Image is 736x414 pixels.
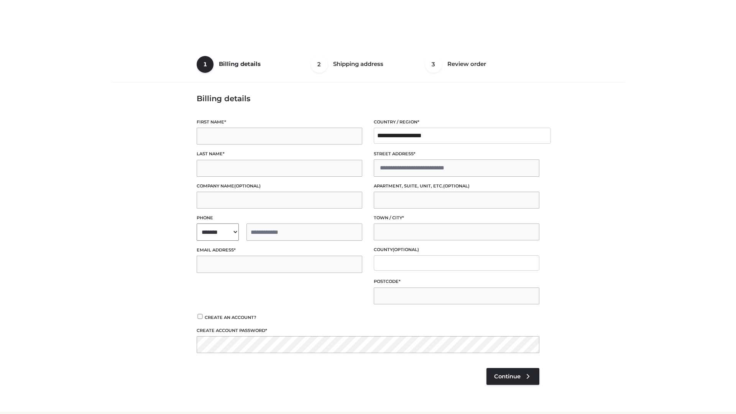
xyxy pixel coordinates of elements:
span: Create an account? [205,315,256,320]
span: (optional) [393,247,419,252]
span: 1 [197,56,214,73]
span: Billing details [219,60,261,67]
span: Continue [494,373,521,380]
label: Country / Region [374,118,539,126]
h3: Billing details [197,94,539,103]
a: Continue [486,368,539,385]
input: Create an account? [197,314,204,319]
span: Shipping address [333,60,383,67]
label: County [374,246,539,253]
label: First name [197,118,362,126]
label: Company name [197,182,362,190]
span: Review order [447,60,486,67]
span: 2 [311,56,328,73]
label: Email address [197,246,362,254]
label: Town / City [374,214,539,222]
label: Apartment, suite, unit, etc. [374,182,539,190]
span: (optional) [234,183,261,189]
label: Postcode [374,278,539,285]
label: Phone [197,214,362,222]
label: Last name [197,150,362,158]
span: (optional) [443,183,470,189]
label: Create account password [197,327,539,334]
label: Street address [374,150,539,158]
span: 3 [425,56,442,73]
